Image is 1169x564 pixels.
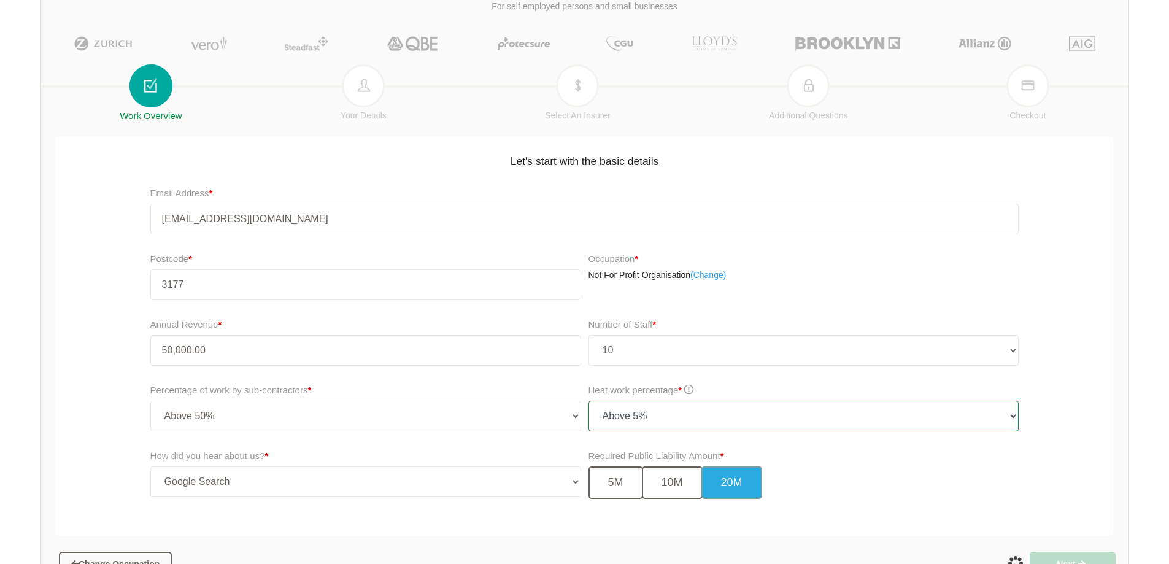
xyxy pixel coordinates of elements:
[952,36,1017,51] img: Allianz | Public Liability Insurance
[50,1,1119,13] p: For self employed persons and small businesses
[588,252,639,266] label: Occupation
[380,36,446,51] img: QBE | Public Liability Insurance
[493,36,555,51] img: Protecsure | Public Liability Insurance
[150,383,312,398] label: Percentage of work by sub-contractors
[588,269,1019,282] p: Not For Profit Organisation
[185,36,233,51] img: Vero | Public Liability Insurance
[588,449,724,463] label: Required Public Liability Amount
[690,269,726,282] a: (Change)
[150,269,581,300] input: Your postcode...
[61,147,1108,169] h5: Let's start with the basic details
[150,204,1019,234] input: Your Email Address
[279,36,333,51] img: Steadfast | Public Liability Insurance
[588,317,657,332] label: Number of Staff
[150,335,581,366] input: Annual Revenue
[601,36,638,51] img: CGU | Public Liability Insurance
[685,36,744,51] img: LLOYD's | Public Liability Insurance
[150,317,222,332] label: Annual Revenue
[588,383,694,398] label: Heat work percentage
[150,449,269,463] label: How did you hear about us?
[588,466,643,499] button: 5M
[790,36,905,51] img: Brooklyn | Public Liability Insurance
[642,466,703,499] button: 10M
[69,36,138,51] img: Zurich | Public Liability Insurance
[150,186,213,201] label: Email Address
[1064,36,1100,51] img: AIG | Public Liability Insurance
[150,252,581,266] label: Postcode
[701,466,762,499] button: 20M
